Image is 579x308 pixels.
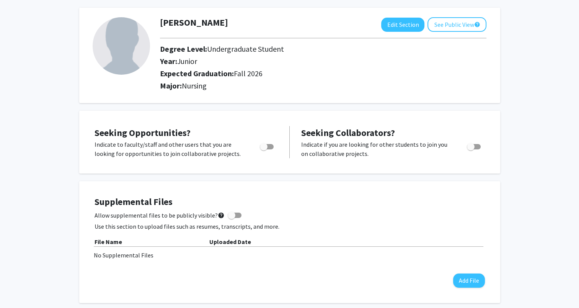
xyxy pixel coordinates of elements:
[95,197,485,208] h4: Supplemental Files
[95,127,191,139] span: Seeking Opportunities?
[160,57,447,66] h2: Year:
[94,251,486,260] div: No Supplemental Files
[160,69,447,78] h2: Expected Graduation:
[95,140,245,158] p: Indicate to faculty/staff and other users that you are looking for opportunities to join collabor...
[93,17,150,75] img: Profile Picture
[301,140,452,158] p: Indicate if you are looking for other students to join you on collaborative projects.
[234,69,263,78] span: Fall 2026
[381,18,424,32] button: Edit Section
[218,211,225,220] mat-icon: help
[209,238,251,246] b: Uploaded Date
[427,17,486,32] button: See Public View
[207,44,284,54] span: Undergraduate Student
[95,238,122,246] b: File Name
[95,222,485,231] p: Use this section to upload files such as resumes, transcripts, and more.
[95,211,225,220] span: Allow supplemental files to be publicly visible?
[257,140,278,151] div: Toggle
[160,44,447,54] h2: Degree Level:
[182,81,207,90] span: Nursing
[6,274,33,302] iframe: Chat
[474,20,480,29] mat-icon: help
[177,56,197,66] span: Junior
[453,274,485,288] button: Add File
[160,17,228,28] h1: [PERSON_NAME]
[301,127,395,139] span: Seeking Collaborators?
[464,140,485,151] div: Toggle
[160,81,486,90] h2: Major:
